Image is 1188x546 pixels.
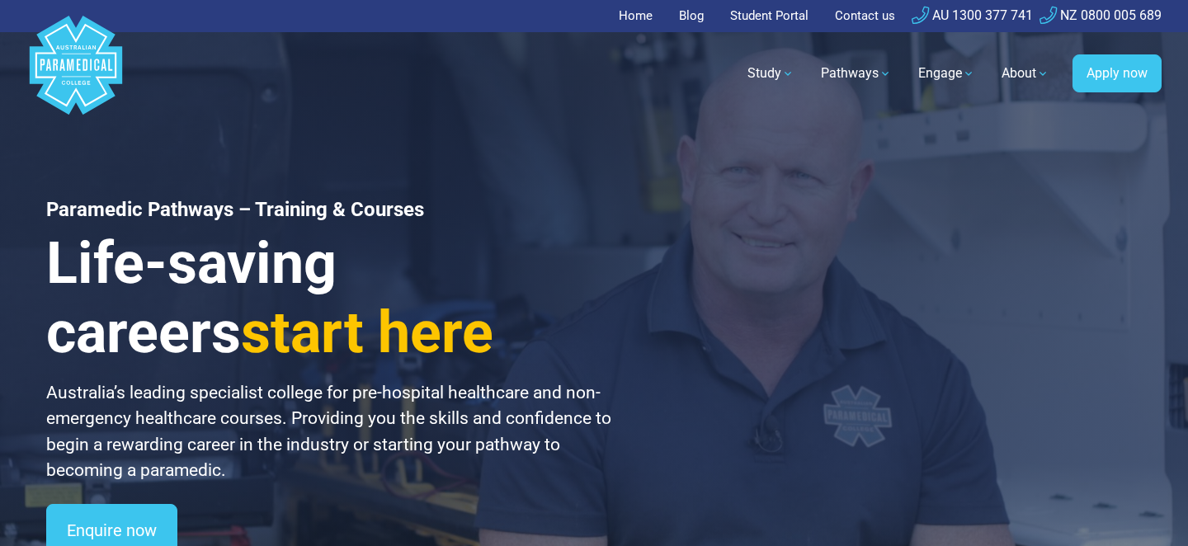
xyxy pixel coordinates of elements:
[811,50,902,96] a: Pathways
[1072,54,1162,92] a: Apply now
[992,50,1059,96] a: About
[908,50,985,96] a: Engage
[241,299,493,366] span: start here
[912,7,1033,23] a: AU 1300 377 741
[46,380,614,484] p: Australia’s leading specialist college for pre-hospital healthcare and non-emergency healthcare c...
[738,50,804,96] a: Study
[46,228,614,367] h3: Life-saving careers
[46,198,614,222] h1: Paramedic Pathways – Training & Courses
[26,32,125,115] a: Australian Paramedical College
[1039,7,1162,23] a: NZ 0800 005 689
